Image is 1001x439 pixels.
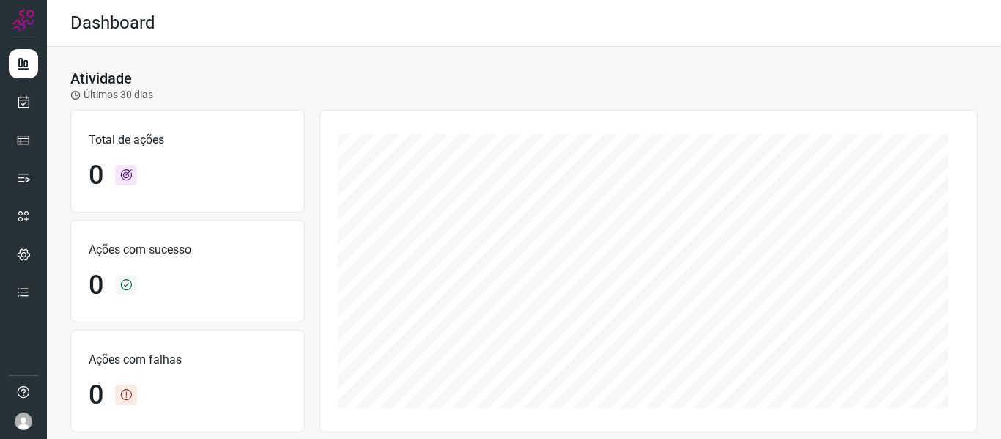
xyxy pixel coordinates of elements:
img: Logo [12,9,34,31]
p: Total de ações [89,131,287,149]
h1: 0 [89,160,103,191]
h3: Atividade [70,70,132,87]
h2: Dashboard [70,12,155,34]
p: Últimos 30 dias [70,87,153,103]
h1: 0 [89,270,103,301]
p: Ações com sucesso [89,241,287,259]
img: avatar-user-boy.jpg [15,413,32,430]
p: Ações com falhas [89,351,287,369]
h1: 0 [89,380,103,411]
